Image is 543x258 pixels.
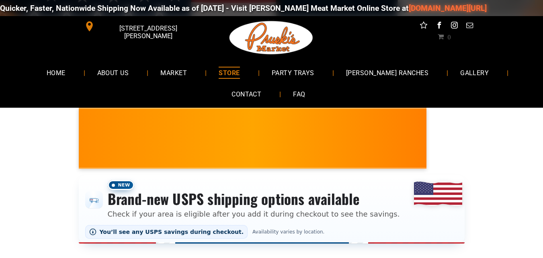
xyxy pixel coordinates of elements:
[96,20,200,44] span: [STREET_ADDRESS][PERSON_NAME]
[464,20,475,33] a: email
[449,20,459,33] a: instagram
[85,62,141,83] a: ABOUT US
[207,62,252,83] a: STORE
[281,84,317,105] a: FAQ
[418,20,429,33] a: Social network
[251,229,326,235] span: Availability varies by location.
[35,62,78,83] a: HOME
[448,62,501,83] a: GALLERY
[260,62,326,83] a: PARTY TRAYS
[434,20,444,33] a: facebook
[447,33,451,40] span: 0
[100,229,244,235] span: You’ll see any USPS savings during checkout.
[219,84,273,105] a: CONTACT
[148,62,199,83] a: MARKET
[228,16,315,59] img: Pruski-s+Market+HQ+Logo2-1920w.png
[79,175,465,244] div: Shipping options announcement
[108,190,400,208] h3: Brand-new USPS shipping options available
[316,144,474,157] span: [PERSON_NAME] MARKET
[108,180,134,190] span: New
[334,62,441,83] a: [PERSON_NAME] RANCHES
[79,20,202,33] a: [STREET_ADDRESS][PERSON_NAME]
[108,209,400,219] p: Check if your area is eligible after you add it during checkout to see the savings.
[329,4,407,13] a: [DOMAIN_NAME][URL]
